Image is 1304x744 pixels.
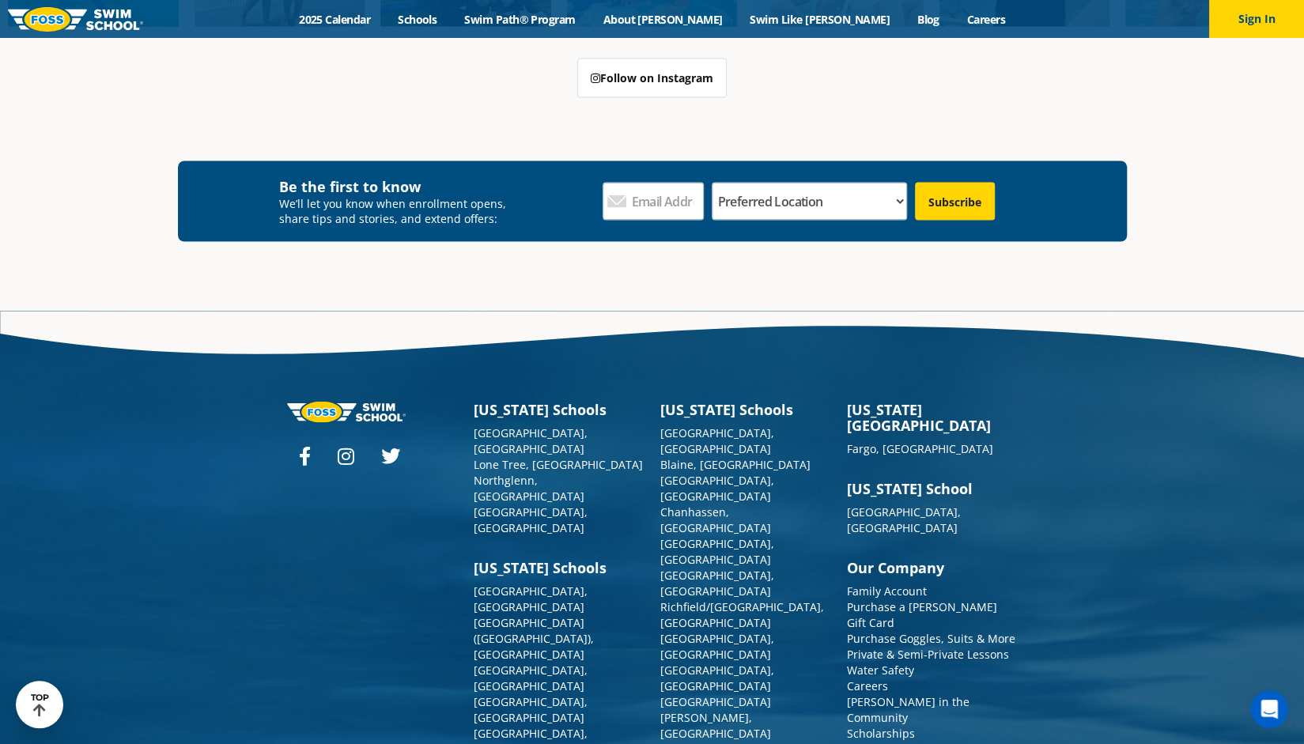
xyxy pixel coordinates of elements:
[660,472,774,503] a: [GEOGRAPHIC_DATA], [GEOGRAPHIC_DATA]
[474,472,584,503] a: Northglenn, [GEOGRAPHIC_DATA]
[31,693,49,717] div: TOP
[660,401,831,417] h3: [US_STATE] Schools
[451,12,589,27] a: Swim Path® Program
[287,401,406,422] img: Foss-logo-horizontal-white.svg
[847,646,1009,661] a: Private & Semi-Private Lessons
[660,630,774,661] a: [GEOGRAPHIC_DATA], [GEOGRAPHIC_DATA]
[660,693,771,740] a: [GEOGRAPHIC_DATA][PERSON_NAME], [GEOGRAPHIC_DATA]
[660,662,774,693] a: [GEOGRAPHIC_DATA], [GEOGRAPHIC_DATA]
[660,599,824,629] a: Richfield/[GEOGRAPHIC_DATA], [GEOGRAPHIC_DATA]
[279,176,517,195] h4: Be the first to know
[847,559,1018,575] h3: Our Company
[285,12,384,27] a: 2025 Calendar
[847,401,1018,432] h3: [US_STATE][GEOGRAPHIC_DATA]
[474,559,644,575] h3: [US_STATE] Schools
[847,678,888,693] a: Careers
[847,599,997,629] a: Purchase a [PERSON_NAME] Gift Card
[474,662,588,693] a: [GEOGRAPHIC_DATA], [GEOGRAPHIC_DATA]
[847,440,993,455] a: Fargo, [GEOGRAPHIC_DATA]
[660,504,771,534] a: Chanhassen, [GEOGRAPHIC_DATA]
[847,583,927,598] a: Family Account
[660,456,811,471] a: Blaine, [GEOGRAPHIC_DATA]
[953,12,1019,27] a: Careers
[847,662,914,677] a: Water Safety
[589,12,736,27] a: About [PERSON_NAME]
[847,725,915,740] a: Scholarships
[474,504,588,534] a: [GEOGRAPHIC_DATA], [GEOGRAPHIC_DATA]
[384,12,451,27] a: Schools
[915,182,995,220] input: Subscribe
[8,7,143,32] img: FOSS Swim School Logo
[1250,690,1288,728] iframe: Intercom live chat
[474,456,643,471] a: Lone Tree, [GEOGRAPHIC_DATA]
[474,614,594,661] a: [GEOGRAPHIC_DATA] ([GEOGRAPHIC_DATA]), [GEOGRAPHIC_DATA]
[660,535,774,566] a: [GEOGRAPHIC_DATA], [GEOGRAPHIC_DATA]
[736,12,904,27] a: Swim Like [PERSON_NAME]
[474,425,588,455] a: [GEOGRAPHIC_DATA], [GEOGRAPHIC_DATA]
[903,12,953,27] a: Blog
[603,182,704,220] input: Email Address
[660,425,774,455] a: [GEOGRAPHIC_DATA], [GEOGRAPHIC_DATA]
[847,480,1018,496] h3: [US_STATE] School
[279,195,517,225] p: We’ll let you know when enrollment opens, share tips and stories, and extend offers:
[847,630,1015,645] a: Purchase Goggles, Suits & More
[577,58,727,97] a: Follow on Instagram
[474,401,644,417] h3: [US_STATE] Schools
[660,567,774,598] a: [GEOGRAPHIC_DATA], [GEOGRAPHIC_DATA]
[847,693,969,724] a: [PERSON_NAME] in the Community
[474,583,588,614] a: [GEOGRAPHIC_DATA], [GEOGRAPHIC_DATA]
[847,504,961,534] a: [GEOGRAPHIC_DATA], [GEOGRAPHIC_DATA]
[474,693,588,724] a: [GEOGRAPHIC_DATA], [GEOGRAPHIC_DATA]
